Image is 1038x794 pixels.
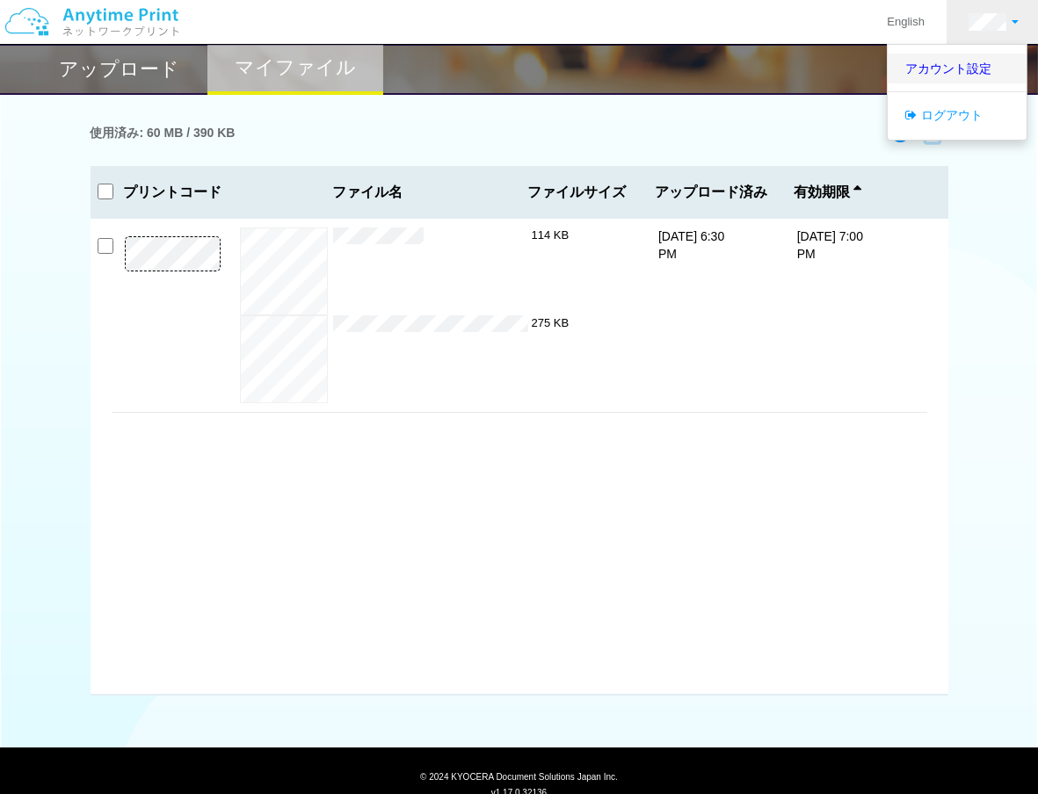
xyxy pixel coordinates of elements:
[528,184,628,200] span: ファイルサイズ
[794,184,861,200] span: 有効期限
[532,316,570,329] span: 275 KB
[420,770,618,782] span: © 2024 KYOCERA Document Solutions Japan Inc.
[60,59,180,80] h2: アップロード
[112,184,235,200] h3: プリントコード
[658,227,725,263] p: [DATE] 6:30 PM
[333,184,521,200] span: ファイル名
[888,54,1027,83] a: アカウント設定
[532,228,570,242] span: 114 KB
[91,126,236,140] h3: 使用済み: 60 MB / 390 KB
[235,57,356,78] h2: マイファイル
[888,100,1027,130] a: ログアウト
[797,227,864,263] p: [DATE] 7:00 PM
[655,184,767,200] span: アップロード済み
